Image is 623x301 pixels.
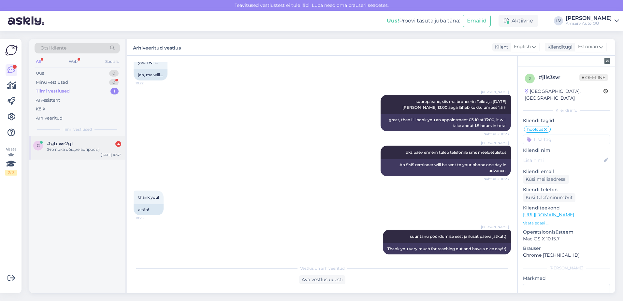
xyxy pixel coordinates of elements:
button: Emailid [463,15,491,27]
span: 10:22 [136,81,160,86]
b: Uus! [387,18,399,24]
span: Nähtud ✓ 10:23 [484,255,509,260]
div: 4 [115,141,121,147]
div: aitäh! [134,204,164,215]
p: Kliendi nimi [523,147,610,154]
p: Klienditeekond [523,205,610,211]
div: jah, ma will... [134,69,167,80]
div: Küsi meiliaadressi [523,175,569,184]
span: 10:23 [136,216,160,221]
p: Chrome [TECHNICAL_ID] [523,252,610,259]
span: English [514,43,531,50]
div: Küsi telefoninumbrit [523,193,575,202]
img: zendesk [604,58,610,64]
p: Kliendi email [523,168,610,175]
div: Vaata siia [5,146,17,176]
span: thank you! [138,195,159,200]
div: [GEOGRAPHIC_DATA], [GEOGRAPHIC_DATA] [525,88,603,102]
span: [PERSON_NAME] [481,90,509,94]
div: Minu vestlused [36,79,68,86]
div: 1 [110,88,119,94]
span: [PERSON_NAME] [481,140,509,145]
div: LV [554,16,563,25]
span: yes, I will... [138,60,158,65]
span: g [37,143,40,148]
div: Ava vestlus uuesti [299,275,345,284]
input: Lisa tag [523,135,610,144]
span: Nähtud ✓ 10:23 [484,132,509,136]
div: Socials [104,57,120,66]
div: [DATE] 10:42 [101,152,121,157]
span: Tiimi vestlused [63,126,92,132]
div: Web [67,57,79,66]
span: üks päev ennem tuleb telefonile sms meeldetuletus [406,150,506,155]
div: Klient [492,44,508,50]
p: Kliendi tag'id [523,117,610,124]
div: Aktiivne [499,15,538,27]
span: Estonian [578,43,598,50]
div: Tiimi vestlused [36,88,70,94]
a: [PERSON_NAME]Amserv Auto OÜ [566,16,619,26]
div: All [35,57,42,66]
span: Nähtud ✓ 10:23 [484,177,509,181]
div: Proovi tasuta juba täna: [387,17,460,25]
div: [PERSON_NAME] [566,16,612,21]
p: Vaata edasi ... [523,220,610,226]
div: Klienditugi [545,44,572,50]
div: Amserv Auto OÜ [566,21,612,26]
p: Kliendi telefon [523,186,610,193]
input: Lisa nimi [523,157,602,164]
span: hooldus [527,127,543,131]
p: Operatsioonisüsteem [523,229,610,236]
div: Arhiveeritud [36,115,63,122]
span: #gtcwr2gl [47,141,73,147]
div: Uus [36,70,44,77]
div: Это пока общие вопросы) [47,147,121,152]
p: Brauser [523,245,610,252]
label: Arhiveeritud vestlus [133,43,181,51]
span: Offline [579,74,608,81]
img: Askly Logo [5,44,18,56]
a: [URL][DOMAIN_NAME] [523,212,574,218]
span: [PERSON_NAME] [481,224,509,229]
div: Thank you very much for reaching out and have a nice day! :) [383,243,511,254]
div: great, then I'll book you an appointment 03.10 at 13:00, it will take about 1.5 hours in total [381,114,511,131]
span: Vestlus on arhiveeritud [300,265,345,271]
span: suurepärane, siis ma broneerin Teile aja [DATE][PERSON_NAME] 13:00 aega läheb kokku umbes 1,5 h [402,99,506,110]
span: Otsi kliente [40,45,66,51]
p: Märkmed [523,275,610,282]
div: 2 / 3 [5,170,17,176]
div: Kliendi info [523,107,610,113]
div: AI Assistent [36,97,60,104]
span: suur tänu pöördumise eest ja ilusat päeva jätku! :) [410,234,506,239]
div: 0 [109,70,119,77]
div: # jlls3svr [539,74,579,81]
span: j [529,76,531,81]
p: Mac OS X 10.15.7 [523,236,610,242]
div: [PERSON_NAME] [523,265,610,271]
div: An SMS reminder will be sent to your phone one day in advance. [381,159,511,176]
div: Kõik [36,106,45,112]
div: 0 [109,79,119,86]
